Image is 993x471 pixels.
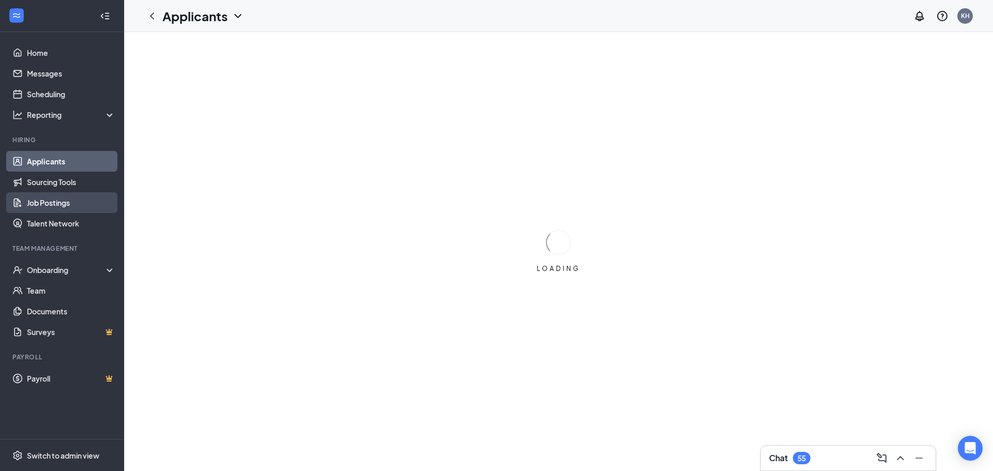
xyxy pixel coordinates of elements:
a: Talent Network [27,213,115,234]
a: Scheduling [27,84,115,104]
a: Sourcing Tools [27,172,115,192]
h3: Chat [769,452,788,464]
div: Open Intercom Messenger [958,436,983,461]
div: LOADING [533,264,584,273]
svg: Notifications [913,10,926,22]
a: Applicants [27,151,115,172]
svg: Collapse [100,11,110,21]
button: ComposeMessage [874,450,890,466]
button: Minimize [911,450,927,466]
svg: Minimize [913,452,925,464]
svg: Analysis [12,110,23,120]
div: Reporting [27,110,116,120]
svg: WorkstreamLogo [11,10,22,21]
svg: ComposeMessage [876,452,888,464]
div: Payroll [12,353,113,361]
a: Messages [27,63,115,84]
h1: Applicants [162,7,228,25]
svg: ChevronLeft [146,10,158,22]
div: Onboarding [27,265,107,275]
div: 55 [798,454,806,463]
svg: Settings [12,450,23,461]
svg: ChevronDown [232,10,244,22]
a: Home [27,42,115,63]
a: Team [27,280,115,301]
div: Team Management [12,244,113,253]
div: KH [961,11,970,20]
svg: UserCheck [12,265,23,275]
a: Job Postings [27,192,115,213]
button: ChevronUp [892,450,909,466]
a: Documents [27,301,115,322]
div: Hiring [12,135,113,144]
a: SurveysCrown [27,322,115,342]
div: Switch to admin view [27,450,99,461]
svg: QuestionInfo [936,10,949,22]
svg: ChevronUp [894,452,907,464]
a: PayrollCrown [27,368,115,389]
